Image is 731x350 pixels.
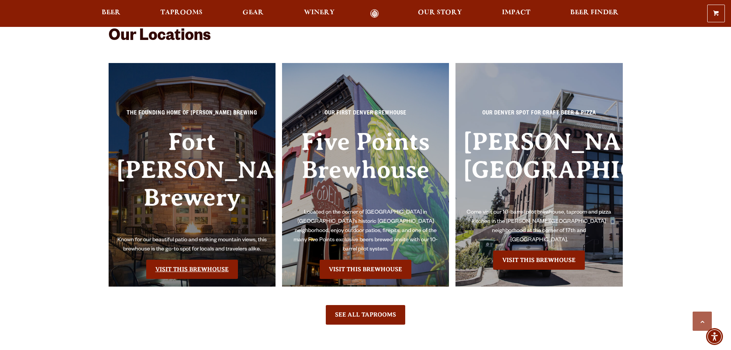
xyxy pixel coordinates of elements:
a: Our Story [413,9,467,18]
span: Beer Finder [570,10,619,16]
a: Impact [497,9,535,18]
p: The Founding Home of [PERSON_NAME] Brewing [116,109,268,123]
h2: Our Locations [109,28,623,46]
a: Winery [299,9,340,18]
h3: Fort [PERSON_NAME] Brewery [116,128,268,236]
a: Visit the Five Points Brewhouse [320,260,411,279]
h3: [PERSON_NAME][GEOGRAPHIC_DATA] [463,128,615,208]
p: Located on the corner of [GEOGRAPHIC_DATA] in [GEOGRAPHIC_DATA]’s historic [GEOGRAPHIC_DATA] neig... [290,208,442,254]
span: Taprooms [160,10,203,16]
p: Known for our beautiful patio and striking mountain views, this brewhouse is the go-to spot for l... [116,236,268,254]
span: Impact [502,10,530,16]
a: Visit the Fort Collin's Brewery & Taproom [146,260,238,279]
a: Beer [97,9,125,18]
p: Come visit our 10-barrel pilot brewhouse, taproom and pizza kitchen in the [PERSON_NAME][GEOGRAPH... [463,208,615,245]
a: Gear [238,9,269,18]
a: Taprooms [155,9,208,18]
p: Our First Denver Brewhouse [290,109,442,123]
div: Accessibility Menu [706,328,723,345]
p: Our Denver spot for craft beer & pizza [463,109,615,123]
a: Visit the Sloan’s Lake Brewhouse [493,250,585,270]
a: Odell Home [360,9,389,18]
h3: Five Points Brewhouse [290,128,442,208]
span: Our Story [418,10,462,16]
a: Scroll to top [693,312,712,331]
a: Beer Finder [565,9,624,18]
span: Beer [102,10,120,16]
a: See All Taprooms [326,305,405,324]
span: Gear [243,10,264,16]
span: Winery [304,10,335,16]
